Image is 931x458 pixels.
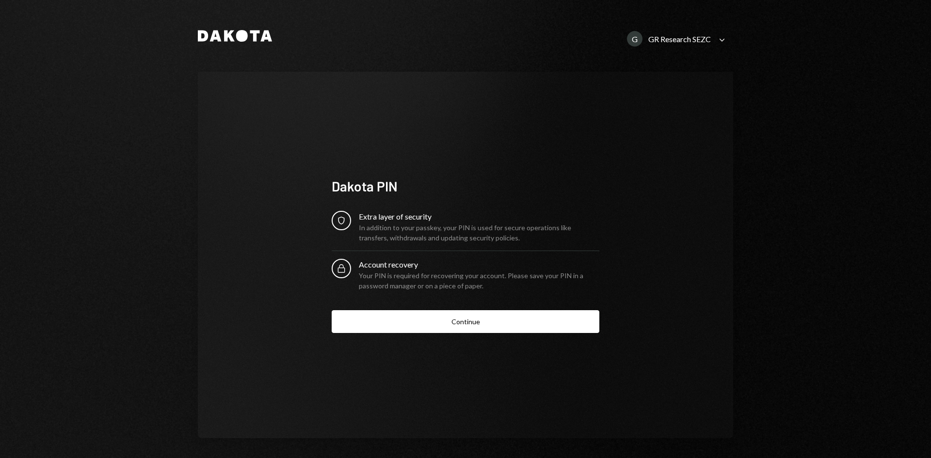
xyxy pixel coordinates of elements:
[359,211,599,222] div: Extra layer of security
[359,222,599,243] div: In addition to your passkey, your PIN is used for secure operations like transfers, withdrawals a...
[332,310,599,333] button: Continue
[627,31,642,47] div: G
[359,259,599,270] div: Account recovery
[332,177,599,196] div: Dakota PIN
[648,34,711,44] div: GR Research SEZC
[359,270,599,291] div: Your PIN is required for recovering your account. Please save your PIN in a password manager or o...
